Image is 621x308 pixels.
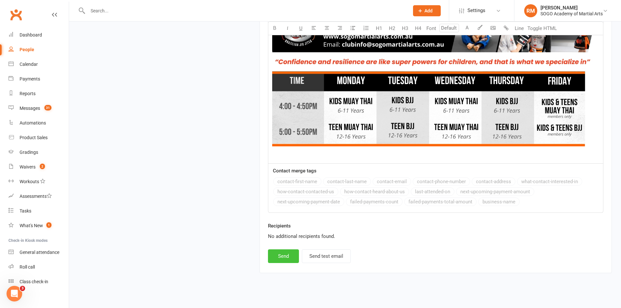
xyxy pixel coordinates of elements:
div: [PERSON_NAME] [540,5,603,11]
span: Add [424,8,433,13]
button: A [461,22,474,35]
button: Add [413,5,441,16]
div: No additional recipients found. [268,232,603,240]
span: 1 [46,222,52,228]
a: Product Sales [8,130,69,145]
a: Calendar [8,57,69,72]
div: Workouts [20,179,39,184]
a: Clubworx [8,7,24,23]
div: Automations [20,120,46,125]
a: Payments [8,72,69,86]
button: H3 [399,22,412,35]
a: Workouts [8,174,69,189]
a: General attendance kiosk mode [8,245,69,260]
label: Recipients [268,222,291,230]
a: Reports [8,86,69,101]
a: Dashboard [8,28,69,42]
img: 1cf44e03-0e67-4235-b6bc-80720ebedc6a.jpg [272,4,599,146]
div: Product Sales [20,135,48,140]
a: Messages 31 [8,101,69,116]
button: Line [513,22,526,35]
div: What's New [20,223,43,228]
input: Search... [86,6,405,15]
a: What's New1 [8,218,69,233]
button: H1 [373,22,386,35]
div: Tasks [20,208,31,213]
label: Contact merge tags [273,167,317,175]
div: Class check-in [20,279,48,284]
div: Waivers [20,164,36,169]
a: Tasks [8,204,69,218]
div: General attendance [20,250,59,255]
div: Roll call [20,264,35,270]
span: 3 [20,286,25,291]
a: Automations [8,116,69,130]
a: Gradings [8,145,69,160]
span: U [299,25,303,31]
button: Send test email [302,249,351,263]
a: Assessments [8,189,69,204]
div: SOGO Academy of Martial Arts [540,11,603,17]
span: Settings [467,3,485,18]
button: H2 [386,22,399,35]
div: Gradings [20,150,38,155]
div: Calendar [20,62,38,67]
div: Dashboard [20,32,42,37]
div: Reports [20,91,36,96]
button: U [294,22,307,35]
button: H4 [412,22,425,35]
button: Send [268,249,299,263]
iframe: Intercom live chat [7,286,22,301]
span: 2 [40,164,45,169]
a: People [8,42,69,57]
div: People [20,47,34,52]
a: Waivers 2 [8,160,69,174]
button: Toggle HTML [526,22,558,35]
div: Assessments [20,194,52,199]
div: Payments [20,76,40,81]
span: 31 [44,105,52,110]
button: Font [425,22,438,35]
a: Class kiosk mode [8,274,69,289]
div: RM [524,4,537,17]
div: Messages [20,106,40,111]
a: Roll call [8,260,69,274]
input: Default [439,24,459,32]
